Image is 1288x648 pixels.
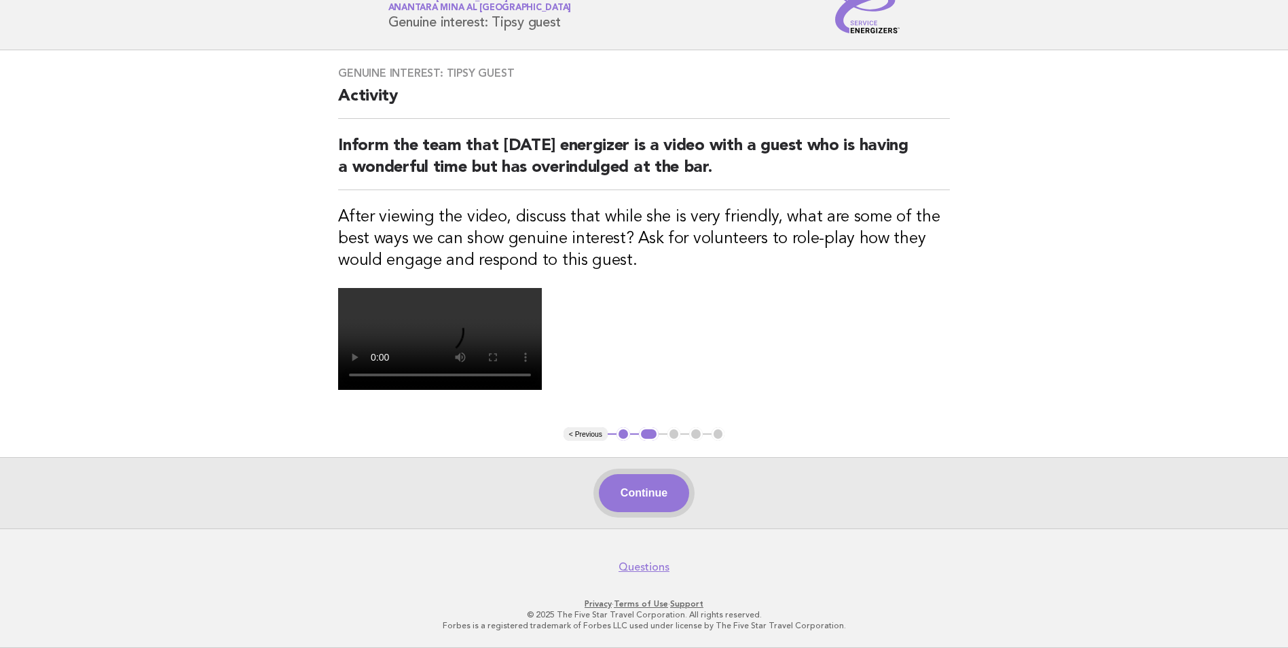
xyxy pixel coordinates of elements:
[338,67,950,80] h3: Genuine interest: Tipsy guest
[619,560,669,574] a: Questions
[338,206,950,272] h3: After viewing the video, discuss that while she is very friendly, what are some of the best ways ...
[338,135,950,190] h2: Inform the team that [DATE] energizer is a video with a guest who is having a wonderful time but ...
[585,599,612,609] a: Privacy
[338,86,950,119] h2: Activity
[614,599,668,609] a: Terms of Use
[564,427,608,441] button: < Previous
[388,4,572,13] span: Anantara Mina al [GEOGRAPHIC_DATA]
[639,427,659,441] button: 2
[670,599,703,609] a: Support
[229,598,1060,609] p: · ·
[599,474,689,512] button: Continue
[229,620,1060,631] p: Forbes is a registered trademark of Forbes LLC used under license by The Five Star Travel Corpora...
[617,427,630,441] button: 1
[229,609,1060,620] p: © 2025 The Five Star Travel Corporation. All rights reserved.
